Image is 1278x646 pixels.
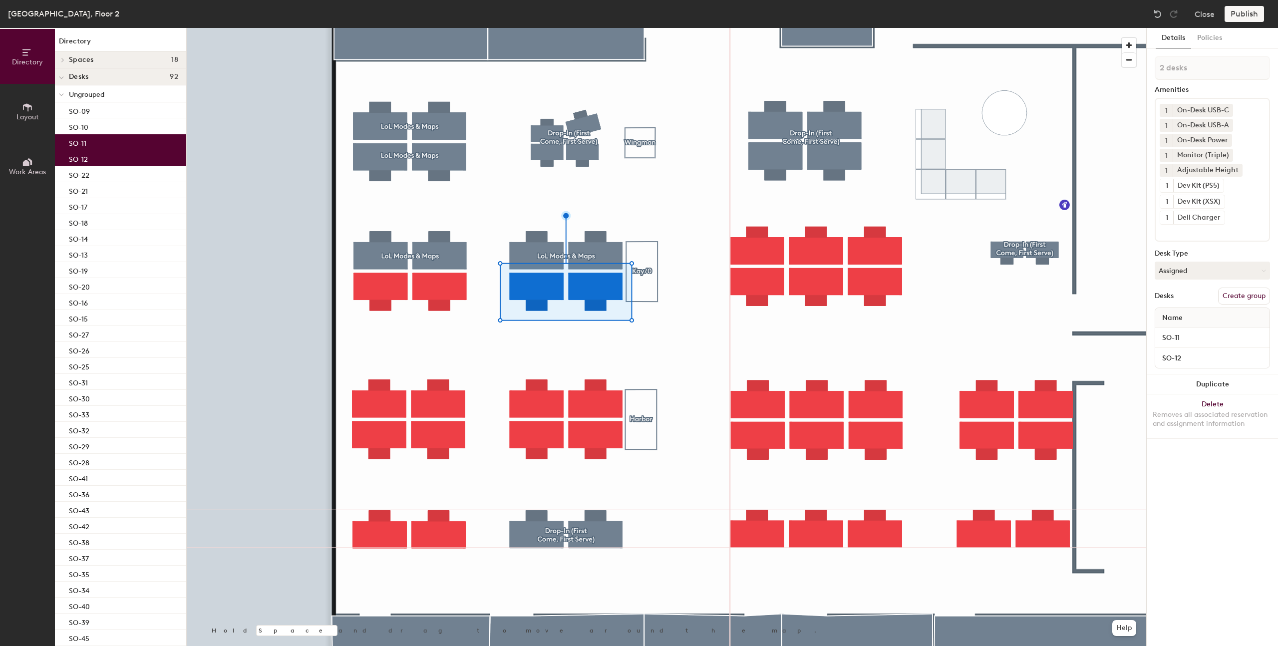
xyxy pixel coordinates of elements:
span: Ungrouped [69,90,104,99]
span: 92 [170,73,178,81]
p: SO-33 [69,408,89,419]
div: Adjustable Height [1173,164,1243,177]
span: 1 [1166,213,1168,223]
p: SO-17 [69,200,87,212]
p: SO-27 [69,328,89,339]
button: Assigned [1155,262,1270,280]
span: Name [1157,309,1188,327]
button: 1 [1160,179,1173,192]
span: 1 [1165,135,1168,146]
p: SO-34 [69,584,89,595]
div: On-Desk USB-A [1173,119,1233,132]
span: 18 [171,56,178,64]
p: SO-39 [69,616,89,627]
div: On-Desk Power [1173,134,1232,147]
p: SO-31 [69,376,88,387]
button: 1 [1160,104,1173,117]
div: Dev Kit (XSX) [1173,195,1225,208]
p: SO-37 [69,552,89,563]
span: 1 [1165,165,1168,176]
p: SO-43 [69,504,89,515]
img: Redo [1169,9,1179,19]
p: SO-26 [69,344,89,355]
p: SO-14 [69,232,88,244]
button: 1 [1160,149,1173,162]
span: 1 [1165,105,1168,116]
span: 1 [1165,150,1168,161]
button: 1 [1160,164,1173,177]
p: SO-28 [69,456,89,467]
div: Dev Kit (PS5) [1173,179,1224,192]
p: SO-32 [69,424,89,435]
button: Close [1195,6,1215,22]
p: SO-15 [69,312,88,323]
button: 1 [1160,119,1173,132]
p: SO-29 [69,440,89,451]
p: SO-30 [69,392,90,403]
input: Unnamed desk [1157,351,1268,365]
button: Details [1156,28,1191,48]
p: SO-40 [69,600,90,611]
p: SO-35 [69,568,89,579]
div: Desk Type [1155,250,1270,258]
p: SO-42 [69,520,89,531]
button: DeleteRemoves all associated reservation and assignment information [1147,394,1278,438]
h1: Directory [55,36,186,51]
p: SO-16 [69,296,88,308]
div: Amenities [1155,86,1270,94]
img: Undo [1153,9,1163,19]
span: Layout [16,113,39,121]
span: Desks [69,73,88,81]
button: Duplicate [1147,374,1278,394]
p: SO-10 [69,120,88,132]
p: SO-19 [69,264,88,276]
p: SO-25 [69,360,89,371]
p: SO-22 [69,168,89,180]
p: SO-20 [69,280,90,292]
span: Work Areas [9,168,46,176]
p: SO-13 [69,248,88,260]
div: Dell Charger [1173,211,1225,224]
span: 1 [1165,120,1168,131]
span: Directory [12,58,43,66]
div: Removes all associated reservation and assignment information [1153,410,1272,428]
div: Desks [1155,292,1174,300]
button: Help [1112,620,1136,636]
p: SO-11 [69,136,86,148]
div: [GEOGRAPHIC_DATA], Floor 2 [8,7,119,20]
span: Spaces [69,56,94,64]
button: 1 [1160,211,1173,224]
span: 1 [1166,181,1168,191]
span: 1 [1166,197,1168,207]
p: SO-36 [69,488,89,499]
div: On-Desk USB-C [1173,104,1233,117]
p: SO-12 [69,152,88,164]
input: Unnamed desk [1157,331,1268,345]
p: SO-38 [69,536,89,547]
button: Policies [1191,28,1228,48]
p: SO-09 [69,104,90,116]
div: Monitor (Triple) [1173,149,1233,162]
button: 1 [1160,195,1173,208]
p: SO-45 [69,632,89,643]
button: 1 [1160,134,1173,147]
p: SO-21 [69,184,88,196]
button: Create group [1218,288,1270,305]
p: SO-18 [69,216,88,228]
p: SO-41 [69,472,88,483]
